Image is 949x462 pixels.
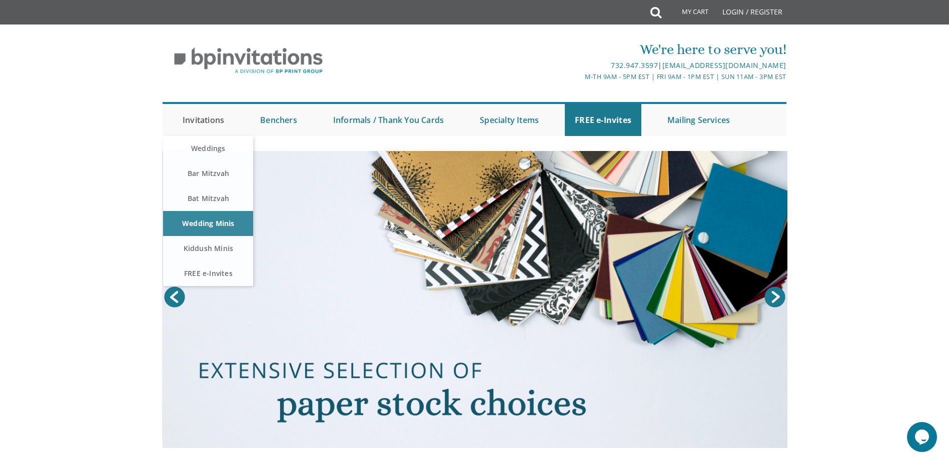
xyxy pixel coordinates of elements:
a: Weddings [163,136,253,161]
a: My Cart [660,1,715,26]
a: Kiddush Minis [163,236,253,261]
a: Informals / Thank You Cards [323,104,454,136]
a: Prev [162,284,187,309]
div: We're here to serve you! [371,39,786,59]
iframe: chat widget [907,422,939,452]
a: Wedding Minis [163,211,253,236]
img: BP Invitation Loft [163,40,334,81]
a: Mailing Services [657,104,740,136]
a: FREE e-Invites [565,104,641,136]
a: 732.947.3597 [611,60,658,70]
a: Next [762,284,787,309]
a: Specialty Items [470,104,549,136]
a: [EMAIL_ADDRESS][DOMAIN_NAME] [662,60,786,70]
div: | [371,59,786,71]
a: FREE e-Invites [163,261,253,286]
a: Bar Mitzvah [163,161,253,186]
a: Benchers [250,104,307,136]
a: Invitations [173,104,234,136]
a: Bat Mitzvah [163,186,253,211]
div: M-Th 9am - 5pm EST | Fri 9am - 1pm EST | Sun 11am - 3pm EST [371,71,786,82]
